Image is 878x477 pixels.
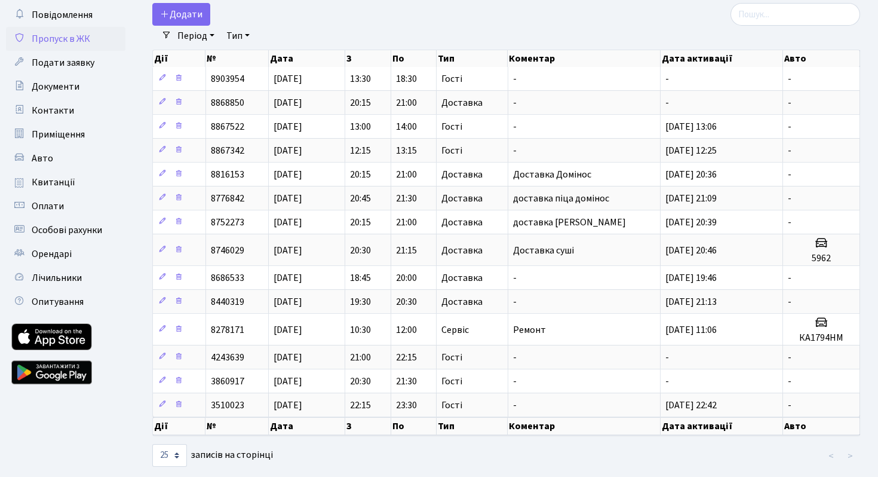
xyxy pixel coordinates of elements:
span: 8816153 [211,168,244,181]
span: 4243639 [211,351,244,364]
th: Дії [153,50,205,67]
span: Додати [160,8,202,21]
th: По [391,417,437,435]
a: Опитування [6,290,125,314]
span: Гості [441,353,462,362]
span: Пропуск в ЖК [32,32,90,45]
span: 21:30 [396,375,417,388]
span: 20:30 [350,375,371,388]
span: доставка піца домінос [513,192,609,205]
th: Дата [269,50,345,67]
span: Подати заявку [32,56,94,69]
th: № [205,417,268,435]
span: Доставка суші [513,244,574,257]
span: [DATE] [274,323,302,337]
th: Авто [783,50,860,67]
span: 20:15 [350,168,371,181]
a: Оплати [6,194,125,218]
span: 14:00 [396,120,417,133]
span: Контакти [32,104,74,117]
span: 21:00 [396,216,417,229]
span: [DATE] [274,351,302,364]
span: - [788,72,791,85]
a: Подати заявку [6,51,125,75]
span: 8686533 [211,271,244,285]
span: Документи [32,80,79,93]
span: 13:15 [396,144,417,157]
span: 13:30 [350,72,371,85]
th: Тип [437,417,508,435]
span: [DATE] [274,192,302,205]
span: [DATE] 19:46 [665,271,717,285]
span: Опитування [32,295,84,308]
span: - [513,120,517,133]
span: - [513,72,517,85]
span: 23:30 [396,399,417,412]
span: Гості [441,377,462,386]
span: 8278171 [211,323,244,337]
span: - [788,120,791,133]
a: Період [173,26,219,46]
span: [DATE] 20:36 [665,168,717,181]
span: [DATE] [274,295,302,308]
span: [DATE] [274,399,302,412]
span: Сервіс [441,325,469,335]
span: - [513,271,517,285]
span: - [513,96,517,109]
span: 10:30 [350,323,371,337]
span: - [788,168,791,181]
a: Контакти [6,99,125,123]
span: 20:30 [396,295,417,308]
span: [DATE] 20:46 [665,244,717,257]
span: Доставка [441,98,483,108]
th: Дата [269,417,345,435]
span: Ремонт [513,323,546,337]
span: - [513,399,517,412]
a: Особові рахунки [6,218,125,242]
span: [DATE] 22:42 [665,399,717,412]
span: 20:30 [350,244,371,257]
th: Дії [153,417,205,435]
span: - [665,72,669,85]
span: 20:15 [350,216,371,229]
a: Додати [152,3,210,26]
span: 20:15 [350,96,371,109]
span: 18:45 [350,271,371,285]
span: Гості [441,122,462,132]
a: Приміщення [6,123,125,146]
th: Коментар [508,50,660,67]
span: 20:45 [350,192,371,205]
span: [DATE] [274,144,302,157]
th: Дата активації [661,50,783,67]
th: По [391,50,437,67]
span: 3860917 [211,375,244,388]
span: - [665,375,669,388]
span: 21:00 [350,351,371,364]
span: - [513,144,517,157]
span: Гості [441,146,462,155]
span: 8440319 [211,295,244,308]
span: - [665,351,669,364]
span: 21:15 [396,244,417,257]
span: Гості [441,400,462,410]
a: Орендарі [6,242,125,266]
span: [DATE] 20:39 [665,216,717,229]
span: [DATE] 11:06 [665,323,717,337]
span: - [788,144,791,157]
a: Квитанції [6,170,125,194]
span: 8868850 [211,96,244,109]
th: Дата активації [661,417,783,435]
span: Доставка [441,170,483,179]
select: записів на сторінці [152,444,187,467]
span: 18:30 [396,72,417,85]
span: 8867342 [211,144,244,157]
span: [DATE] [274,96,302,109]
span: [DATE] [274,216,302,229]
span: 8867522 [211,120,244,133]
th: Коментар [508,417,660,435]
span: 21:30 [396,192,417,205]
a: Авто [6,146,125,170]
span: [DATE] 21:13 [665,295,717,308]
span: [DATE] 13:06 [665,120,717,133]
input: Пошук... [730,3,860,26]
